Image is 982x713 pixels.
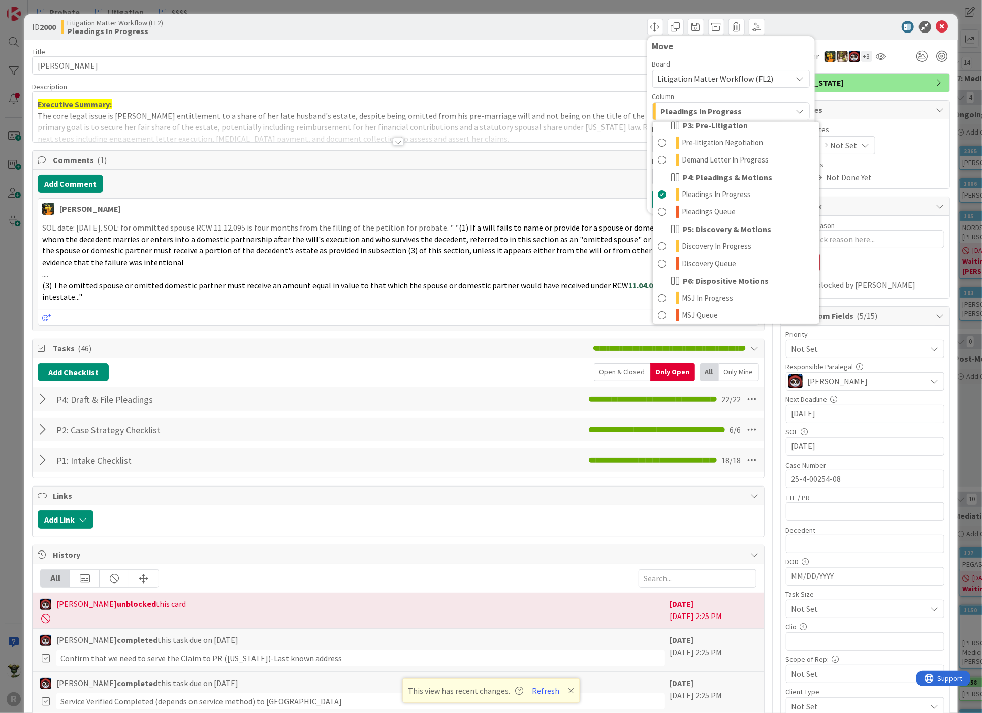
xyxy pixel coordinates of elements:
[53,490,745,502] span: Links
[670,635,694,645] b: [DATE]
[683,275,769,287] span: P6: Dispositive Motions
[801,77,931,89] span: [US_STATE]
[652,60,671,68] span: Board
[861,51,872,62] div: + 3
[21,2,46,14] span: Support
[56,634,238,646] span: [PERSON_NAME] this task due on [DATE]
[788,374,803,388] img: JS
[40,599,51,610] img: JS
[682,206,736,218] span: Pleadings Queue
[67,19,163,27] span: Litigation Matter Workflow (FL2)
[53,390,281,408] input: Add Checklist...
[670,678,694,688] b: [DATE]
[786,688,944,695] div: Client Type
[682,240,751,252] span: Discovery In Progress
[53,342,588,354] span: Tasks
[652,102,810,120] button: Pleadings In Progress
[117,678,157,688] b: completed
[791,342,922,356] span: Not Set
[38,363,109,381] button: Add Checklist
[528,684,563,697] button: Refresh
[831,139,858,151] span: Not Set
[730,424,741,436] span: 6 / 6
[683,223,771,235] span: P5: Discovery & Motions
[40,635,51,646] img: JS
[791,405,939,423] input: MM/DD/YYYY
[594,363,650,381] div: Open & Closed
[653,186,819,203] a: Pleadings In Progress
[38,99,112,109] u: Executive Summary:
[670,677,756,709] div: [DATE] 2:25 PM
[40,22,56,32] b: 2000
[786,461,827,470] label: Case Number
[791,568,939,585] input: MM/DD/YYYY
[653,238,819,255] a: Discovery In Progress
[827,171,872,183] span: Not Done Yet
[42,269,44,279] span: .
[719,363,759,381] div: Only Mine
[786,558,944,565] div: DOD
[786,428,944,435] div: SOL
[56,677,238,689] span: [PERSON_NAME] this task due on [DATE]
[791,667,922,681] span: Not Set
[653,289,819,307] a: MSJ In Progress
[807,280,944,289] div: Unblocked by [PERSON_NAME]
[408,685,523,697] span: This view has recent changes.
[38,175,103,193] button: Add Comment
[670,599,694,609] b: [DATE]
[42,280,628,290] span: (3) The omitted spouse or omitted domestic partner must receive an amount equal in value to that ...
[653,307,819,324] a: MSJ Queue
[653,151,819,169] a: Demand Letter In Progress
[791,602,922,616] span: Not Set
[117,635,157,645] b: completed
[786,124,944,135] span: Planned Dates
[53,420,281,439] input: Add Checklist...
[808,375,868,387] span: [PERSON_NAME]
[38,110,758,145] p: The core legal issue is [PERSON_NAME] entitlement to a share of her late husband's estate, despit...
[658,74,774,84] span: Litigation Matter Workflow (FL2)
[682,137,763,149] span: Pre-litigation Negotiation
[700,363,719,381] div: All
[653,134,819,151] a: Pre-litigation Negotiation
[32,82,67,91] span: Description
[653,203,819,220] a: Pleadings Queue
[682,188,751,201] span: Pleadings In Progress
[652,41,810,51] div: Move
[32,21,56,33] span: ID
[117,599,156,609] b: unblocked
[786,159,944,170] span: Actual Dates
[42,222,753,267] span: (1) If a will fails to name or provide for a spouse or domestic partner of the decedent whom the ...
[837,51,848,62] img: DG
[650,363,695,381] div: Only Open
[670,634,756,666] div: [DATE] 2:25 PM
[786,623,944,630] div: Clio
[786,396,944,403] div: Next Deadline
[652,121,820,325] div: Pleadings In Progress
[41,570,70,587] div: All
[670,598,756,623] div: [DATE] 2:25 PM
[722,454,741,466] span: 18 / 18
[801,104,931,116] span: Dates
[683,119,748,132] span: P3: Pre-Litigation
[791,438,939,455] input: MM/DD/YYYY
[857,311,878,321] span: ( 5/15 )
[78,343,91,353] span: ( 46 )
[682,154,769,166] span: Demand Letter In Progress
[801,200,931,212] span: Block
[797,50,819,62] span: Owner
[786,591,944,598] div: Task Size
[56,650,664,666] div: Confirm that we need to serve the Claim to PR ([US_STATE])-Last known address
[40,678,51,689] img: JS
[786,526,816,535] label: Decedent
[786,331,944,338] div: Priority
[653,255,819,272] a: Discovery Queue
[786,656,944,663] div: Scope of Rep:
[53,154,745,166] span: Comments
[682,309,718,321] span: MSJ Queue
[682,292,733,304] span: MSJ In Progress
[825,51,836,62] img: MR
[683,171,772,183] span: P4: Pleadings & Motions
[849,51,860,62] img: JS
[53,451,281,469] input: Add Checklist...
[682,257,736,270] span: Discovery Queue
